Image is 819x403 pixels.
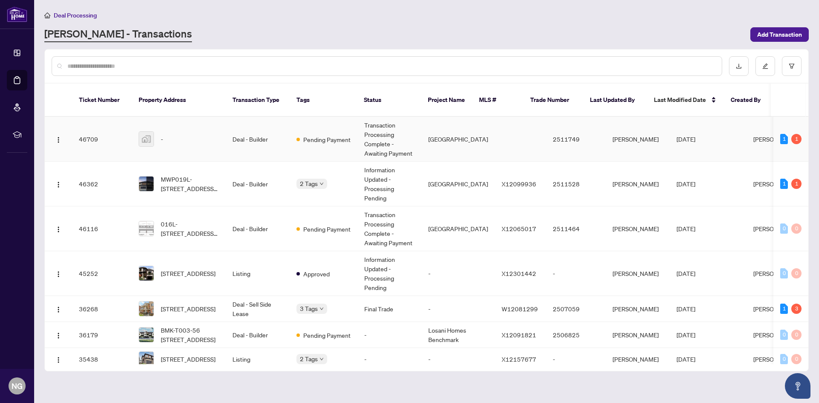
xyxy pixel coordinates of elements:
[72,348,132,371] td: 35438
[357,206,421,251] td: Transaction Processing Complete - Awaiting Payment
[677,355,695,363] span: [DATE]
[791,268,802,278] div: 0
[546,206,606,251] td: 2511464
[753,305,799,313] span: [PERSON_NAME]
[606,206,670,251] td: [PERSON_NAME]
[52,328,65,342] button: Logo
[791,179,802,189] div: 1
[139,221,154,236] img: thumbnail-img
[226,348,290,371] td: Listing
[72,206,132,251] td: 46116
[750,27,809,42] button: Add Transaction
[52,132,65,146] button: Logo
[677,135,695,143] span: [DATE]
[139,302,154,316] img: thumbnail-img
[677,225,695,232] span: [DATE]
[226,296,290,322] td: Deal - Sell Side Lease
[791,134,802,144] div: 1
[753,270,799,277] span: [PERSON_NAME]
[546,322,606,348] td: 2506825
[132,84,226,117] th: Property Address
[72,84,132,117] th: Ticket Number
[780,330,788,340] div: 0
[606,251,670,296] td: [PERSON_NAME]
[654,95,706,104] span: Last Modified Date
[753,355,799,363] span: [PERSON_NAME]
[300,354,318,364] span: 2 Tags
[421,206,495,251] td: [GEOGRAPHIC_DATA]
[421,348,495,371] td: -
[52,267,65,280] button: Logo
[139,177,154,191] img: thumbnail-img
[757,28,802,41] span: Add Transaction
[226,162,290,206] td: Deal - Builder
[161,269,215,278] span: [STREET_ADDRESS]
[303,224,351,234] span: Pending Payment
[785,373,810,399] button: Open asap
[7,6,27,22] img: logo
[782,56,802,76] button: filter
[523,84,583,117] th: Trade Number
[421,296,495,322] td: -
[502,270,536,277] span: X12301442
[300,304,318,313] span: 3 Tags
[161,174,219,193] span: MWP019L-[STREET_ADDRESS][PERSON_NAME][PERSON_NAME]
[583,84,647,117] th: Last Updated By
[52,352,65,366] button: Logo
[791,354,802,364] div: 0
[357,296,421,322] td: Final Trade
[72,322,132,348] td: 36179
[755,56,775,76] button: edit
[677,270,695,277] span: [DATE]
[780,304,788,314] div: 1
[780,268,788,278] div: 0
[161,304,215,313] span: [STREET_ADDRESS]
[789,63,795,69] span: filter
[44,12,50,18] span: home
[546,162,606,206] td: 2511528
[303,269,330,278] span: Approved
[606,162,670,206] td: [PERSON_NAME]
[161,354,215,364] span: [STREET_ADDRESS]
[724,84,775,117] th: Created By
[55,271,62,278] img: Logo
[606,296,670,322] td: [PERSON_NAME]
[161,134,163,144] span: -
[729,56,749,76] button: download
[606,322,670,348] td: [PERSON_NAME]
[161,325,219,344] span: BMK-T003-56 [STREET_ADDRESS]
[606,348,670,371] td: [PERSON_NAME]
[677,180,695,188] span: [DATE]
[357,117,421,162] td: Transaction Processing Complete - Awaiting Payment
[55,181,62,188] img: Logo
[753,135,799,143] span: [PERSON_NAME]
[606,117,670,162] td: [PERSON_NAME]
[72,162,132,206] td: 46362
[319,357,324,361] span: down
[55,357,62,363] img: Logo
[780,354,788,364] div: 0
[780,134,788,144] div: 1
[502,305,538,313] span: W12081299
[72,117,132,162] td: 46709
[226,322,290,348] td: Deal - Builder
[421,322,495,348] td: Losani Homes Benchmark
[791,223,802,234] div: 0
[139,266,154,281] img: thumbnail-img
[139,132,154,146] img: thumbnail-img
[139,352,154,366] img: thumbnail-img
[303,135,351,144] span: Pending Payment
[502,180,536,188] span: X12099936
[72,251,132,296] td: 45252
[161,219,219,238] span: 016L-[STREET_ADDRESS][PERSON_NAME][PERSON_NAME]
[421,84,472,117] th: Project Name
[753,180,799,188] span: [PERSON_NAME]
[780,223,788,234] div: 0
[226,251,290,296] td: Listing
[546,251,606,296] td: -
[226,206,290,251] td: Deal - Builder
[647,84,724,117] th: Last Modified Date
[139,328,154,342] img: thumbnail-img
[226,117,290,162] td: Deal - Builder
[319,307,324,311] span: down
